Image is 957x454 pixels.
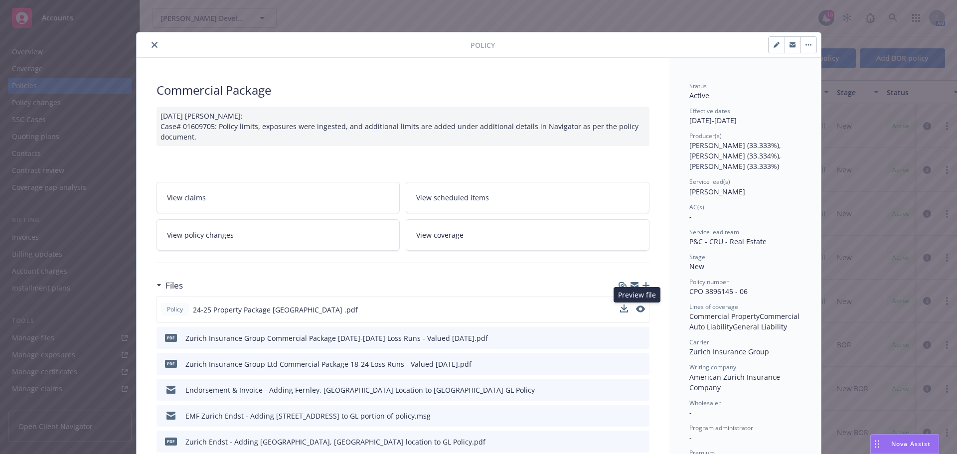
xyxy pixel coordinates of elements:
[637,333,645,343] button: preview file
[165,360,177,367] span: pdf
[689,82,707,90] span: Status
[689,347,769,356] span: Zurich Insurance Group
[621,411,629,421] button: download file
[871,435,883,454] div: Drag to move
[637,411,645,421] button: preview file
[689,91,709,100] span: Active
[406,219,649,251] a: View coverage
[157,279,183,292] div: Files
[689,287,748,296] span: CPO 3896145 - 06
[167,192,206,203] span: View claims
[689,237,767,246] span: P&C - CRU - Real Estate
[689,399,721,407] span: Wholesaler
[689,228,739,236] span: Service lead team
[165,438,177,445] span: pdf
[637,437,645,447] button: preview file
[689,424,753,432] span: Program administrator
[406,182,649,213] a: View scheduled items
[689,303,738,311] span: Lines of coverage
[689,262,704,271] span: New
[185,385,535,395] div: Endorsement & Invoice - Adding Fernley, [GEOGRAPHIC_DATA] Location to [GEOGRAPHIC_DATA] GL Policy
[689,433,692,442] span: -
[689,311,801,331] span: Commercial Auto Liability
[157,107,649,146] div: [DATE] [PERSON_NAME]: Case# 01609705: Policy limits, exposures were ingested, and additional limi...
[689,372,782,392] span: American Zurich Insurance Company
[689,311,760,321] span: Commercial Property
[165,334,177,341] span: pdf
[733,322,787,331] span: General Liability
[689,132,722,140] span: Producer(s)
[689,278,729,286] span: Policy number
[185,437,485,447] div: Zurich Endst - Adding [GEOGRAPHIC_DATA], [GEOGRAPHIC_DATA] location to GL Policy.pdf
[167,230,234,240] span: View policy changes
[891,440,931,448] span: Nova Assist
[620,304,628,312] button: download file
[157,182,400,213] a: View claims
[689,212,692,221] span: -
[637,385,645,395] button: preview file
[689,338,709,346] span: Carrier
[689,363,736,371] span: Writing company
[621,333,629,343] button: download file
[621,359,629,369] button: download file
[157,219,400,251] a: View policy changes
[636,305,645,312] button: preview file
[689,253,705,261] span: Stage
[157,82,649,99] div: Commercial Package
[689,141,783,171] span: [PERSON_NAME] (33.333%), [PERSON_NAME] (33.334%), [PERSON_NAME] (33.333%)
[614,287,660,303] div: Preview file
[689,177,730,186] span: Service lead(s)
[416,192,489,203] span: View scheduled items
[471,40,495,50] span: Policy
[185,359,472,369] div: Zurich Insurance Group Ltd Commercial Package 18-24 Loss Runs - Valued [DATE].pdf
[637,359,645,369] button: preview file
[689,203,704,211] span: AC(s)
[870,434,939,454] button: Nova Assist
[636,304,645,315] button: preview file
[165,305,185,314] span: Policy
[621,437,629,447] button: download file
[620,304,628,315] button: download file
[689,107,801,126] div: [DATE] - [DATE]
[185,333,488,343] div: Zurich Insurance Group Commercial Package [DATE]-[DATE] Loss Runs - Valued [DATE].pdf
[689,107,730,115] span: Effective dates
[689,187,745,196] span: [PERSON_NAME]
[185,411,431,421] div: EMF Zurich Endst - Adding [STREET_ADDRESS] to GL portion of policy.msg
[416,230,464,240] span: View coverage
[149,39,160,51] button: close
[165,279,183,292] h3: Files
[621,385,629,395] button: download file
[689,408,692,417] span: -
[193,304,358,315] span: 24-25 Property Package [GEOGRAPHIC_DATA] .pdf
